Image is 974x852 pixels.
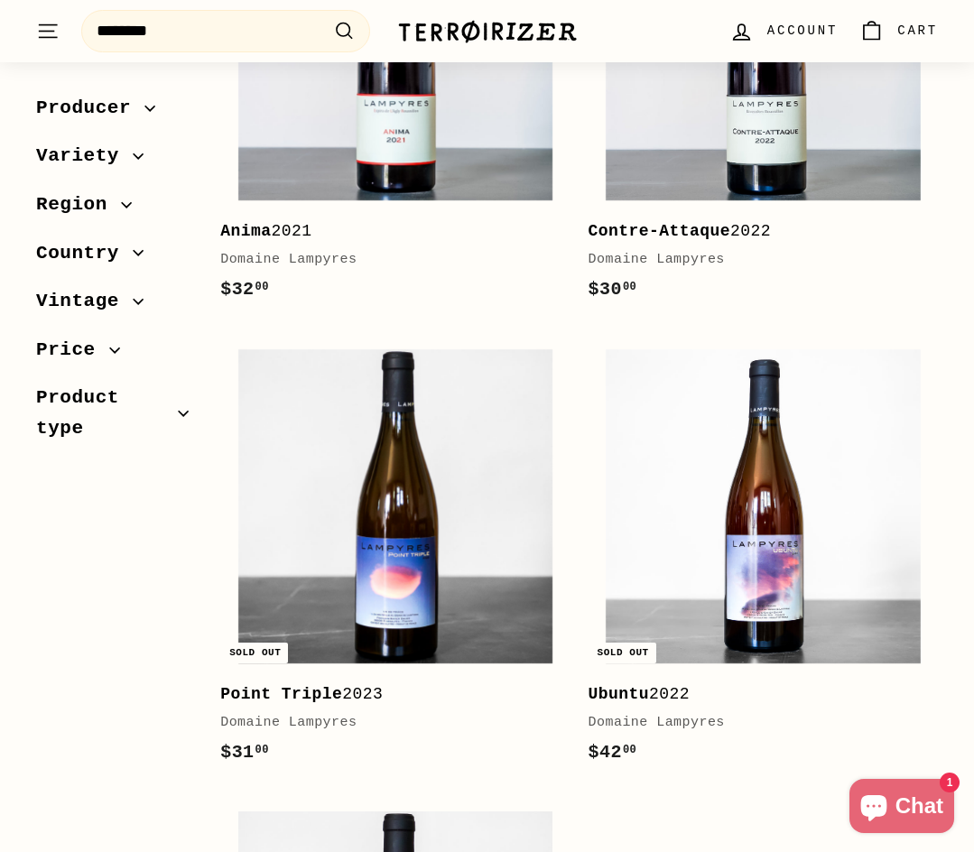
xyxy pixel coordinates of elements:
span: $42 [589,742,637,763]
a: Sold out Ubuntu2022Domaine Lampyres [589,331,938,785]
sup: 00 [255,744,269,756]
div: 2021 [220,218,552,245]
sup: 00 [255,281,269,293]
div: Sold out [222,643,288,663]
a: Sold out Point Triple2023Domaine Lampyres [220,331,570,785]
b: Point Triple [220,685,342,703]
span: $32 [220,279,269,300]
div: Domaine Lampyres [589,249,920,271]
button: Vintage [36,282,191,330]
sup: 00 [623,281,636,293]
span: $30 [589,279,637,300]
span: Producer [36,93,144,124]
span: Country [36,238,133,269]
button: Country [36,234,191,282]
button: Producer [36,88,191,137]
span: Account [767,21,838,41]
button: Region [36,185,191,234]
span: Cart [897,21,938,41]
div: Domaine Lampyres [220,249,552,271]
button: Variety [36,137,191,186]
div: 2023 [220,681,552,708]
span: Region [36,190,121,220]
button: Price [36,330,191,379]
sup: 00 [623,744,636,756]
span: Product type [36,384,178,444]
div: 2022 [589,681,920,708]
span: Vintage [36,286,133,317]
span: Price [36,335,109,366]
span: $31 [220,742,269,763]
inbox-online-store-chat: Shopify online store chat [844,779,960,838]
button: Product type [36,379,191,458]
span: Variety [36,142,133,172]
div: Sold out [590,643,656,663]
div: Domaine Lampyres [220,712,552,734]
b: Contre-Attaque [589,222,731,240]
div: 2022 [589,218,920,245]
a: Cart [849,5,949,58]
a: Account [719,5,849,58]
b: Anima [220,222,271,240]
b: Ubuntu [589,685,650,703]
div: Domaine Lampyres [589,712,920,734]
